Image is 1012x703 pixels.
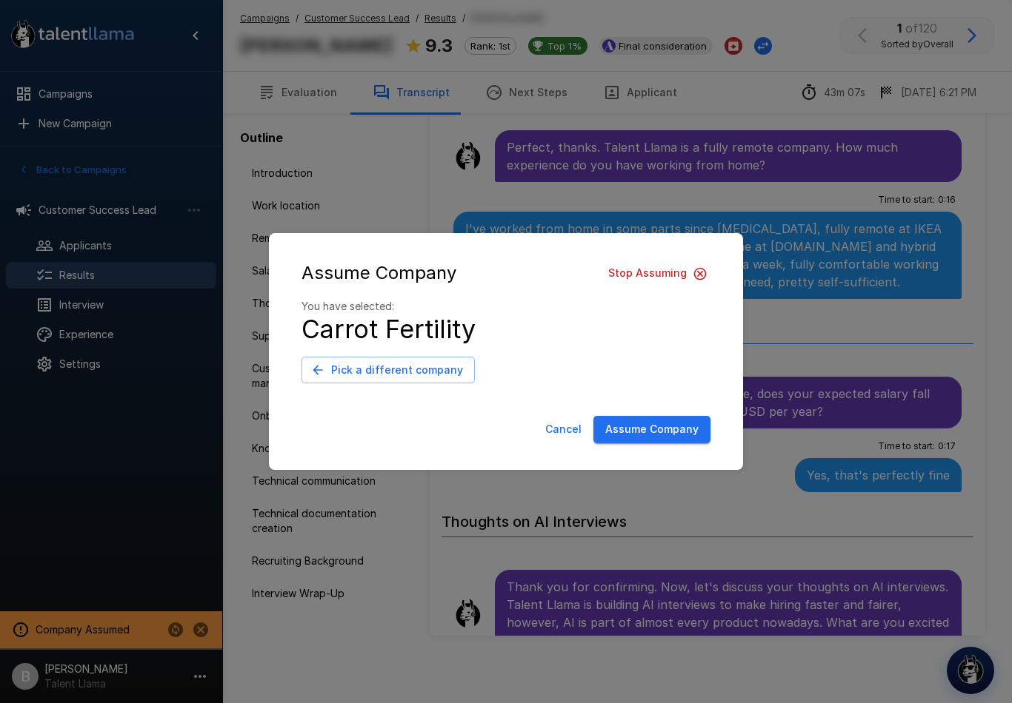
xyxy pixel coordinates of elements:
button: Cancel [539,416,587,443]
button: Stop Assuming [602,260,710,287]
h4: Carrot Fertility [302,314,710,345]
div: Assume Company [302,260,710,287]
p: You have selected: [302,299,710,314]
button: Assume Company [593,416,710,443]
button: Pick a different company [302,357,475,384]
